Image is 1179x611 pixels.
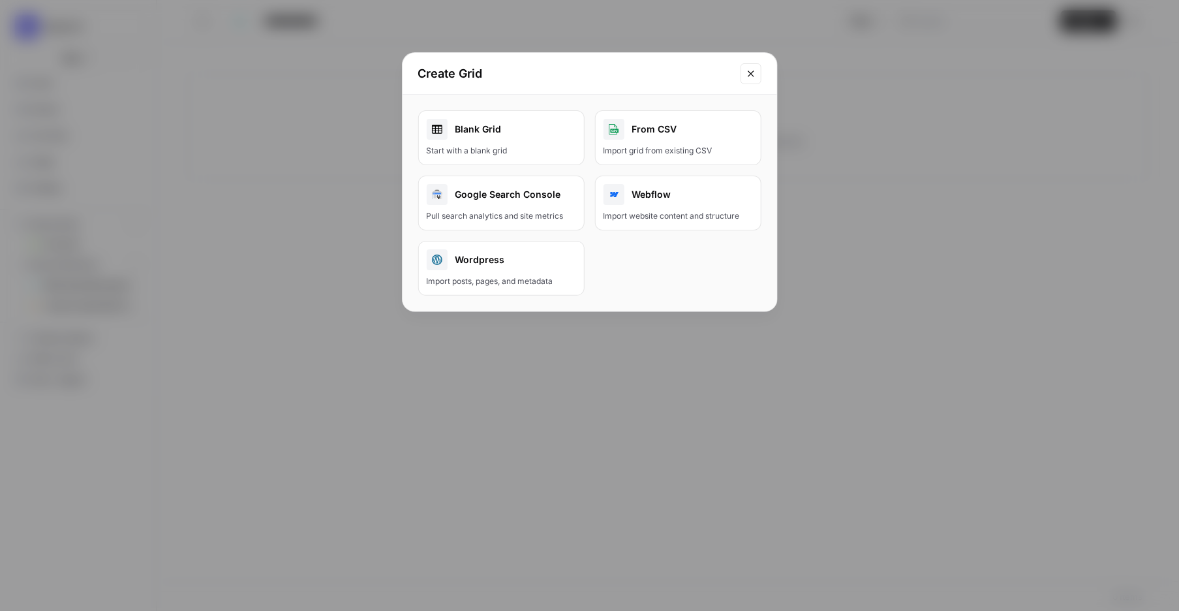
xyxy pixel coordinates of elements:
div: Pull search analytics and site metrics [427,210,576,222]
div: Import website content and structure [604,210,753,222]
div: Import posts, pages, and metadata [427,275,576,287]
button: From CSVImport grid from existing CSV [595,110,761,165]
button: WebflowImport website content and structure [595,176,761,230]
div: Start with a blank grid [427,145,576,157]
div: Webflow [604,184,753,205]
button: Google Search ConsolePull search analytics and site metrics [418,176,585,230]
button: WordpressImport posts, pages, and metadata [418,241,585,296]
a: Blank GridStart with a blank grid [418,110,585,165]
div: Google Search Console [427,184,576,205]
div: Wordpress [427,249,576,270]
div: From CSV [604,119,753,140]
div: Import grid from existing CSV [604,145,753,157]
button: Close modal [741,63,761,84]
div: Blank Grid [427,119,576,140]
h2: Create Grid [418,65,733,83]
